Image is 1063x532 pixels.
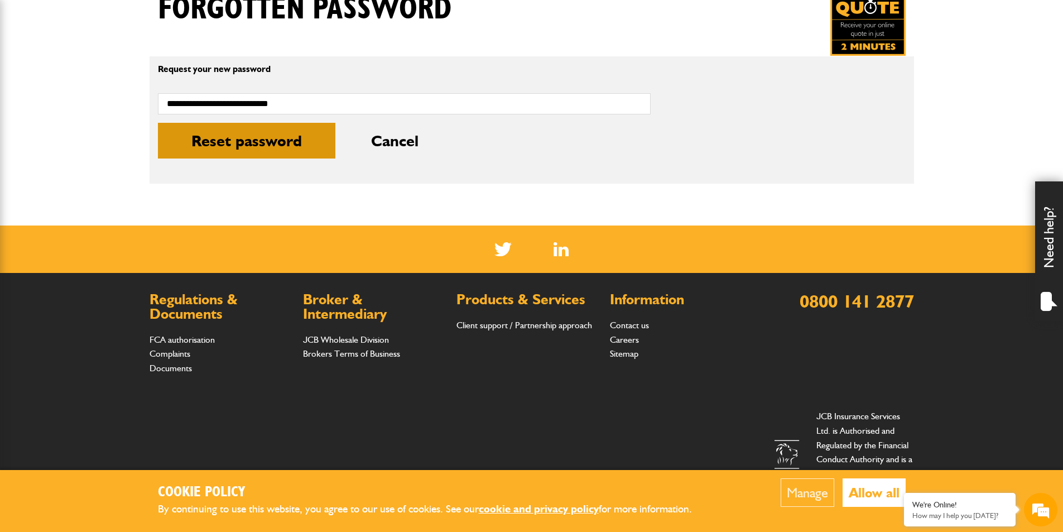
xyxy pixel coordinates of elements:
[158,501,710,518] p: By continuing to use this website, you agree to our use of cookies. See our for more information.
[816,409,914,509] p: JCB Insurance Services Ltd. is Authorised and Regulated by the Financial Conduct Authority and is...
[158,123,335,159] button: Reset password
[610,348,638,359] a: Sitemap
[158,65,651,74] p: Request your new password
[303,348,400,359] a: Brokers Terms of Business
[338,123,452,159] button: Cancel
[456,320,592,330] a: Client support / Partnership approach
[150,293,292,321] h2: Regulations & Documents
[843,478,906,507] button: Allow all
[479,502,599,515] a: cookie and privacy policy
[554,242,569,256] a: LinkedIn
[800,290,914,312] a: 0800 141 2877
[610,334,639,345] a: Careers
[150,334,215,345] a: FCA authorisation
[912,511,1007,520] p: How may I help you today?
[303,293,445,321] h2: Broker & Intermediary
[554,242,569,256] img: Linked In
[781,478,834,507] button: Manage
[610,293,752,307] h2: Information
[494,242,512,256] img: Twitter
[912,500,1007,510] div: We're Online!
[1035,181,1063,321] div: Need help?
[456,293,599,307] h2: Products & Services
[610,320,649,330] a: Contact us
[150,348,190,359] a: Complaints
[303,334,389,345] a: JCB Wholesale Division
[158,484,710,501] h2: Cookie Policy
[150,363,192,373] a: Documents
